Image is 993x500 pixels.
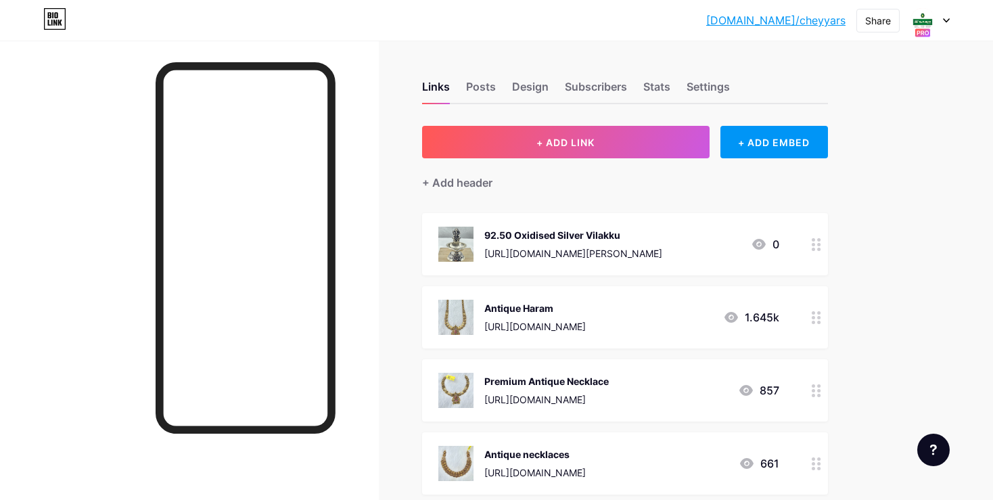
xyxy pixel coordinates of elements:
[484,447,586,461] div: Antique necklaces
[643,78,670,103] div: Stats
[484,374,609,388] div: Premium Antique Necklace
[723,309,779,325] div: 1.645k
[438,300,474,335] img: Antique Haram
[738,382,779,399] div: 857
[536,137,595,148] span: + ADD LINK
[484,392,609,407] div: [URL][DOMAIN_NAME]
[438,227,474,262] img: 92.50 Oxidised Silver Vilakku
[466,78,496,103] div: Posts
[484,301,586,315] div: Antique Haram
[910,7,936,33] img: Cheyyar Sri Kumaran Pvt Ltd
[422,78,450,103] div: Links
[720,126,828,158] div: + ADD EMBED
[512,78,549,103] div: Design
[438,446,474,481] img: Antique necklaces
[751,236,779,252] div: 0
[438,373,474,408] img: Premium Antique Necklace
[484,319,586,334] div: [URL][DOMAIN_NAME]
[484,246,662,260] div: [URL][DOMAIN_NAME][PERSON_NAME]
[687,78,730,103] div: Settings
[865,14,891,28] div: Share
[484,228,662,242] div: 92.50 Oxidised Silver Vilakku
[565,78,627,103] div: Subscribers
[422,126,710,158] button: + ADD LINK
[706,12,846,28] a: [DOMAIN_NAME]/cheyyars
[484,465,586,480] div: [URL][DOMAIN_NAME]
[739,455,779,472] div: 661
[422,175,492,191] div: + Add header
